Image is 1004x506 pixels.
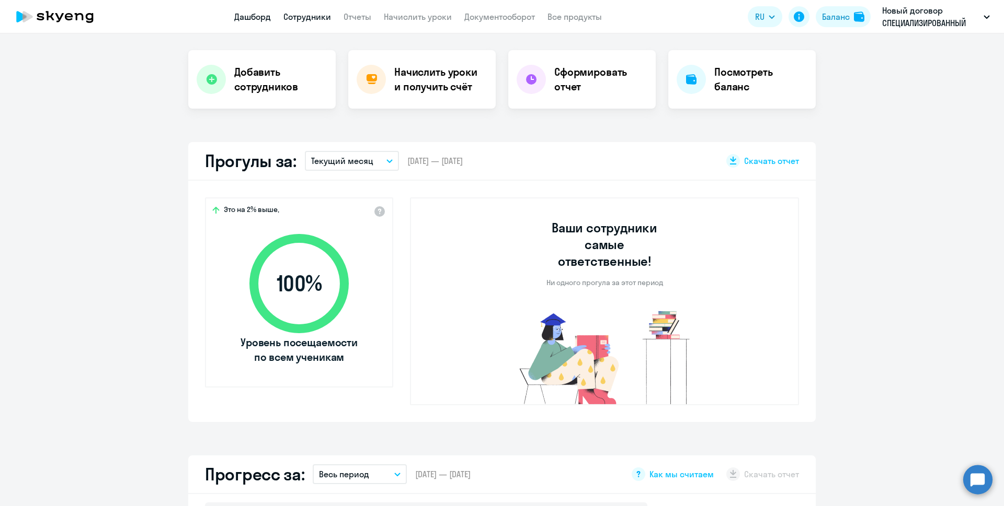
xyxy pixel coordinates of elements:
a: Дашборд [234,11,271,22]
h4: Сформировать отчет [554,65,647,94]
button: Балансbalance [816,6,871,27]
button: RU [748,6,782,27]
a: Сотрудники [283,11,331,22]
h4: Начислить уроки и получить счёт [394,65,485,94]
p: Весь период [319,468,369,480]
a: Все продукты [547,11,602,22]
span: 100 % [239,271,359,296]
a: Документооборот [464,11,535,22]
img: no-truants [500,308,710,404]
a: Начислить уроки [384,11,452,22]
p: Новый договор СПЕЦИАЛИЗИРОВАННЫЙ ДЕПОЗИТАРИЙ ИНФИНИТУМ, СПЕЦИАЛИЗИРОВАННЫЙ ДЕПОЗИТАРИЙ ИНФИНИТУМ, АО [882,4,979,29]
p: Ни одного прогула за этот период [546,278,663,287]
span: Скачать отчет [744,155,799,167]
a: Отчеты [344,11,371,22]
div: Баланс [822,10,850,23]
span: Уровень посещаемости по всем ученикам [239,335,359,364]
span: [DATE] — [DATE] [407,155,463,167]
span: [DATE] — [DATE] [415,468,471,480]
h2: Прогресс за: [205,464,304,485]
button: Новый договор СПЕЦИАЛИЗИРОВАННЫЙ ДЕПОЗИТАРИЙ ИНФИНИТУМ, СПЕЦИАЛИЗИРОВАННЫЙ ДЕПОЗИТАРИЙ ИНФИНИТУМ, АО [877,4,995,29]
img: balance [854,11,864,22]
h3: Ваши сотрудники самые ответственные! [538,219,672,269]
span: Как мы считаем [649,468,714,480]
h4: Посмотреть баланс [714,65,807,94]
h2: Прогулы за: [205,150,296,171]
p: Текущий месяц [311,155,373,167]
span: RU [755,10,765,23]
button: Текущий месяц [305,151,399,171]
h4: Добавить сотрудников [234,65,327,94]
span: Это на 2% выше, [224,205,279,217]
button: Весь период [313,464,407,484]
